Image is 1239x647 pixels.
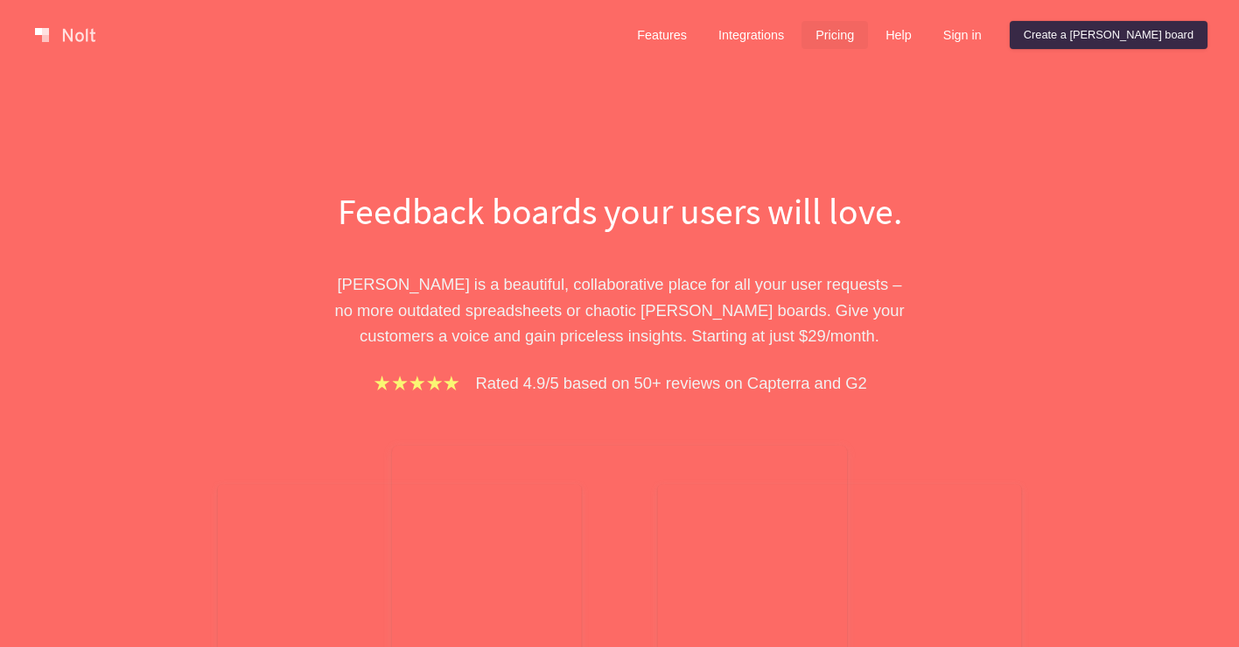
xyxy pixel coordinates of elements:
[704,21,798,49] a: Integrations
[929,21,996,49] a: Sign in
[318,186,921,236] h1: Feedback boards your users will love.
[1010,21,1207,49] a: Create a [PERSON_NAME] board
[801,21,868,49] a: Pricing
[318,271,921,348] p: [PERSON_NAME] is a beautiful, collaborative place for all your user requests – no more outdated s...
[871,21,926,49] a: Help
[372,373,461,393] img: stars.b067e34983.png
[623,21,701,49] a: Features
[476,370,867,396] p: Rated 4.9/5 based on 50+ reviews on Capterra and G2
